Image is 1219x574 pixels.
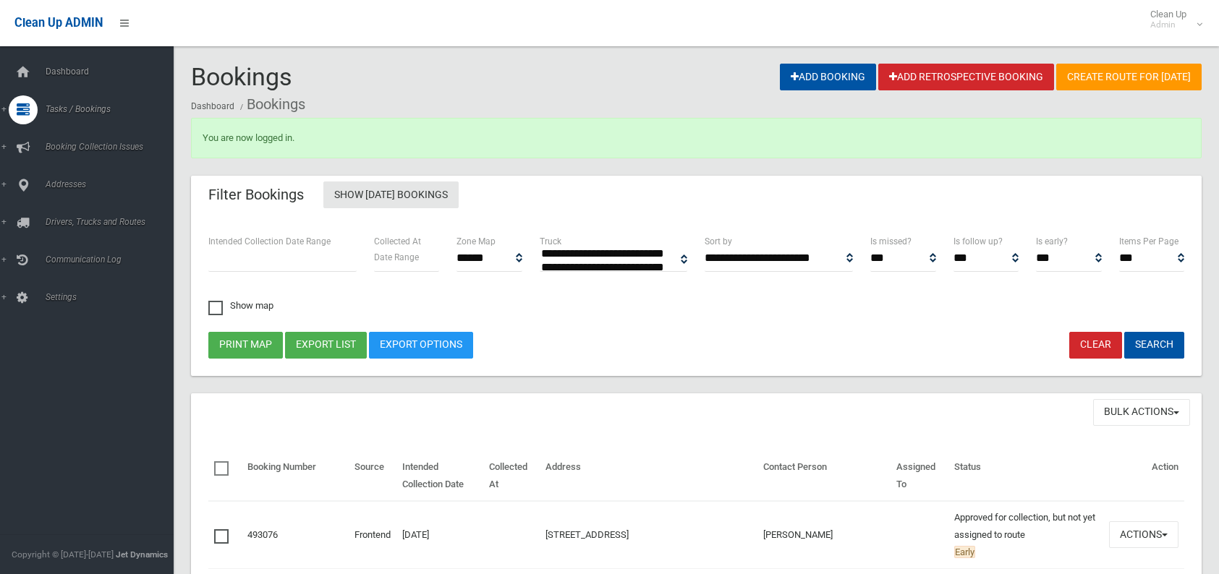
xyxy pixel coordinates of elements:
button: Bulk Actions [1093,399,1190,426]
span: Settings [41,292,184,302]
span: Copyright © [DATE]-[DATE] [12,549,114,560]
span: Booking Collection Issues [41,142,184,152]
a: Add Retrospective Booking [878,64,1054,90]
a: Dashboard [191,101,234,111]
th: Address [540,451,757,501]
a: Clear [1069,332,1122,359]
span: Addresses [41,179,184,189]
button: Print map [208,332,283,359]
span: Clean Up [1143,9,1201,30]
td: [DATE] [396,501,483,569]
span: Show map [208,301,273,310]
a: Export Options [369,332,473,359]
button: Search [1124,332,1184,359]
a: 493076 [247,529,278,540]
span: Early [954,546,975,558]
td: Frontend [349,501,396,569]
button: Actions [1109,521,1178,548]
span: Clean Up ADMIN [14,16,103,30]
span: Tasks / Bookings [41,104,184,114]
th: Status [948,451,1103,501]
li: Bookings [237,91,305,118]
th: Contact Person [757,451,890,501]
small: Admin [1150,20,1186,30]
label: Truck [540,234,561,249]
th: Action [1103,451,1184,501]
span: Communication Log [41,254,184,265]
a: [STREET_ADDRESS] [545,529,629,540]
strong: Jet Dynamics [116,549,168,560]
a: Add Booking [780,64,876,90]
td: [PERSON_NAME] [757,501,890,569]
th: Intended Collection Date [396,451,483,501]
a: Create route for [DATE] [1056,64,1202,90]
span: Drivers, Trucks and Routes [41,217,184,227]
td: Approved for collection, but not yet assigned to route [948,501,1103,569]
th: Collected At [483,451,540,501]
header: Filter Bookings [191,181,321,209]
button: Export list [285,332,367,359]
span: Dashboard [41,67,184,77]
th: Booking Number [242,451,349,501]
div: You are now logged in. [191,118,1202,158]
th: Source [349,451,396,501]
a: Show [DATE] Bookings [323,181,459,208]
span: Bookings [191,62,292,91]
th: Assigned To [891,451,948,501]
